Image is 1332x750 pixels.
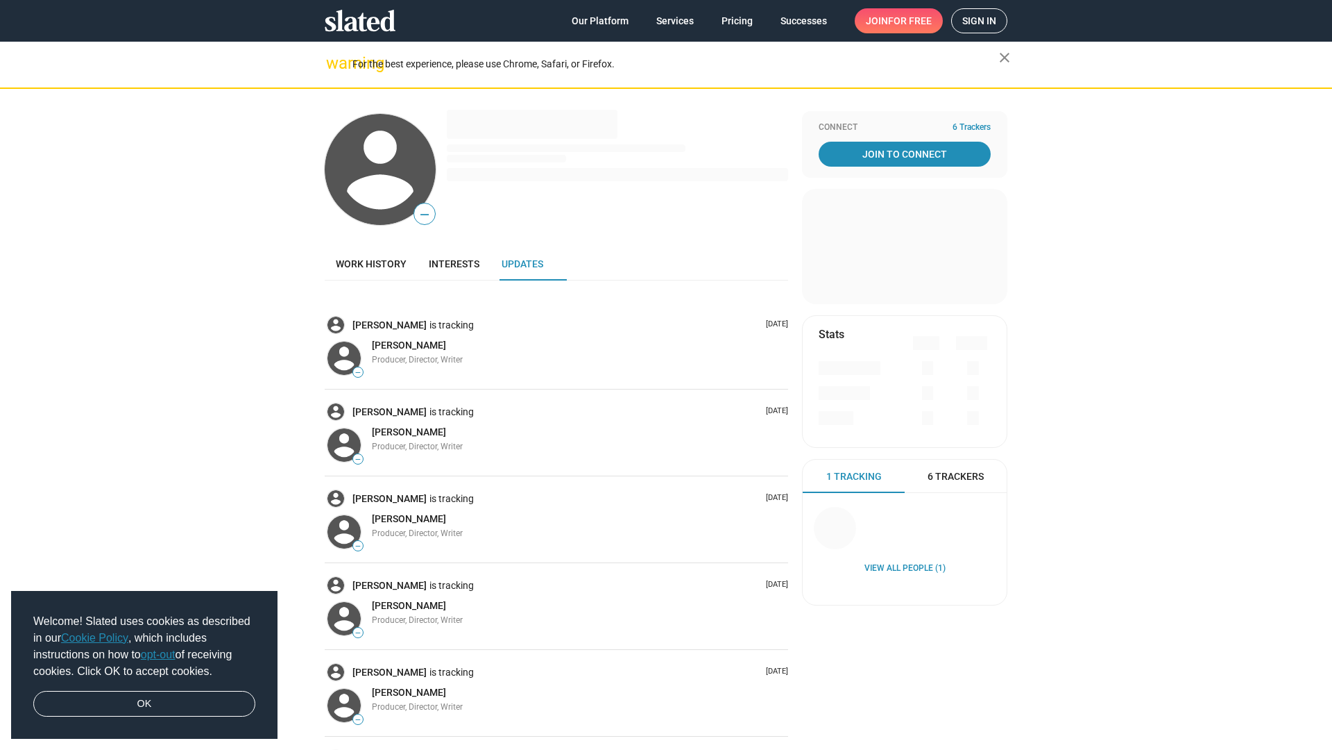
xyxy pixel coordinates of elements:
a: Work history [325,247,418,281]
span: Successes [780,8,827,33]
a: Updates [490,247,554,281]
span: Producer, Director, Writer [372,528,463,538]
span: Join [866,8,932,33]
div: cookieconsent [11,591,277,740]
span: [PERSON_NAME] [372,687,446,698]
span: Producer, Director, Writer [372,702,463,712]
span: is tracking [429,579,477,592]
span: — [353,456,363,463]
span: is tracking [429,406,477,419]
mat-icon: close [996,49,1013,66]
span: Welcome! Slated uses cookies as described in our , which includes instructions on how to of recei... [33,613,255,680]
a: opt-out [141,649,176,660]
span: Join To Connect [821,142,988,167]
span: Updates [502,258,543,269]
span: is tracking [429,492,477,506]
a: dismiss cookie message [33,691,255,717]
a: Services [645,8,705,33]
mat-card-title: Stats [819,327,844,342]
span: — [353,542,363,550]
span: Pricing [721,8,753,33]
span: for free [888,8,932,33]
a: [PERSON_NAME] [352,319,429,332]
a: [PERSON_NAME] [372,599,446,612]
span: Interests [429,258,479,269]
a: [PERSON_NAME] [372,339,446,352]
span: Services [656,8,694,33]
span: — [353,369,363,376]
a: Pricing [710,8,764,33]
a: [PERSON_NAME] [372,426,446,439]
p: [DATE] [760,493,788,503]
span: — [414,206,435,224]
a: [PERSON_NAME] [352,666,429,679]
span: Work history [336,258,407,269]
span: Producer, Director, Writer [372,442,463,451]
span: Producer, Director, Writer [372,615,463,625]
a: [PERSON_NAME] [352,579,429,592]
a: Our Platform [561,8,640,33]
span: 6 Trackers [928,470,984,483]
p: [DATE] [760,580,788,590]
mat-icon: warning [326,55,343,72]
span: Sign in [962,9,996,33]
a: [PERSON_NAME] [352,406,429,419]
a: Successes [769,8,838,33]
p: [DATE] [760,667,788,677]
a: Sign in [951,8,1007,33]
p: [DATE] [760,319,788,330]
span: Our Platform [572,8,629,33]
span: [PERSON_NAME] [372,513,446,524]
span: 6 Trackers [953,122,991,133]
a: [PERSON_NAME] [352,492,429,506]
span: 1 Tracking [826,470,882,483]
p: [DATE] [760,406,788,417]
span: is tracking [429,666,477,679]
span: is tracking [429,319,477,332]
a: Interests [418,247,490,281]
div: For the best experience, please use Chrome, Safari, or Firefox. [352,55,999,74]
span: [PERSON_NAME] [372,600,446,611]
a: Joinfor free [855,8,943,33]
div: Connect [819,122,991,133]
a: Cookie Policy [61,632,128,644]
span: [PERSON_NAME] [372,340,446,351]
a: View all People (1) [864,563,946,574]
a: [PERSON_NAME] [372,512,446,526]
span: — [353,716,363,724]
a: Join To Connect [819,142,991,167]
span: — [353,629,363,637]
span: [PERSON_NAME] [372,426,446,437]
a: [PERSON_NAME] [372,686,446,699]
span: Producer, Director, Writer [372,355,463,365]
